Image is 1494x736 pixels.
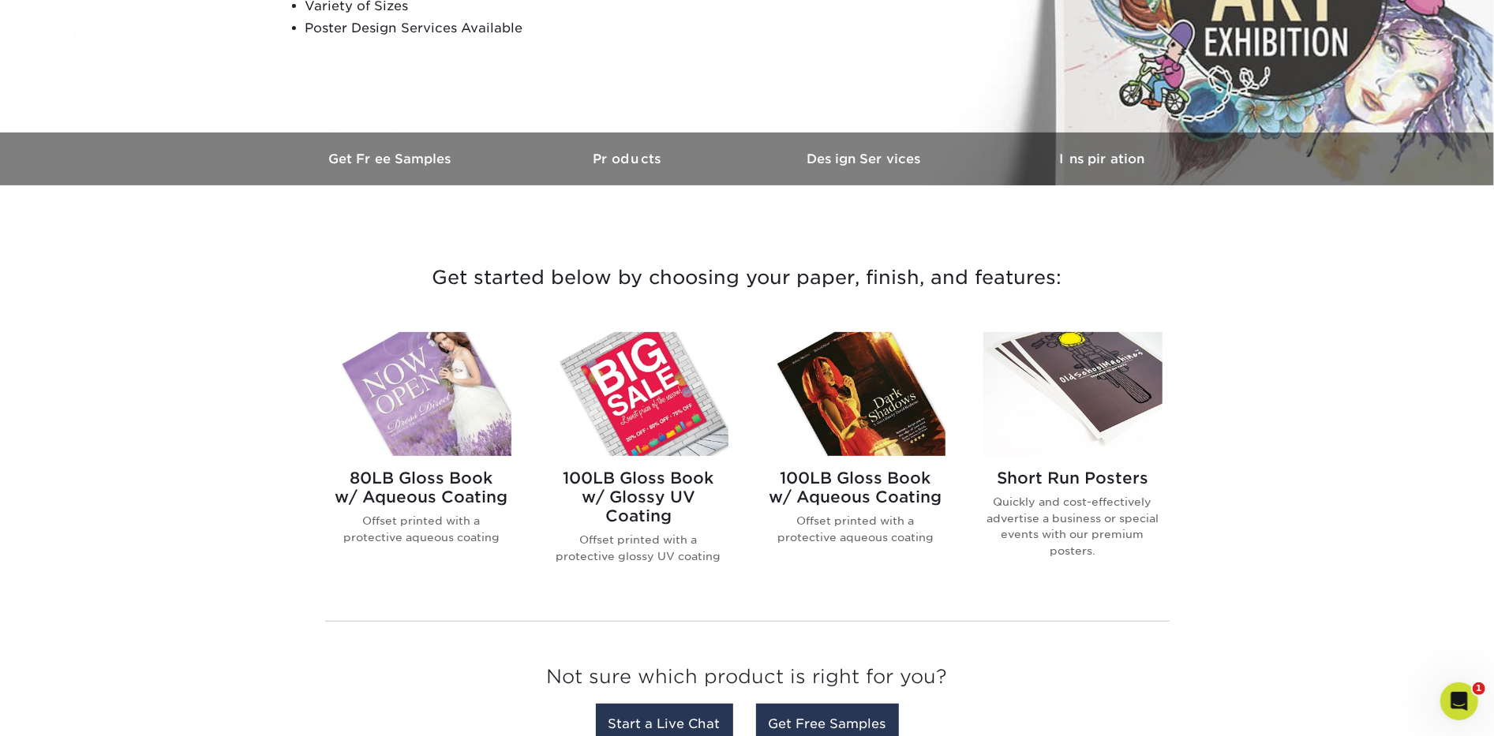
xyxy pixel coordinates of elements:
h3: Not sure which product is right for you? [325,653,1170,708]
h2: 100LB Gloss Book w/ Aqueous Coating [766,469,945,506]
p: Offset printed with a protective aqueous coating [332,513,511,545]
h3: Get started below by choosing your paper, finish, and features: [286,242,1209,313]
a: Products [511,133,747,185]
a: Inspiration [984,133,1221,185]
a: 80LB Gloss Book<br/>w/ Aqueous Coating Posters 80LB Gloss Bookw/ Aqueous Coating Offset printed w... [332,332,511,589]
h3: Products [511,151,747,166]
a: 100LB Gloss Book<br/>w/ Aqueous Coating Posters 100LB Gloss Bookw/ Aqueous Coating Offset printed... [766,332,945,589]
a: Get Free Samples [274,133,511,185]
p: Quickly and cost-effectively advertise a business or special events with our premium posters. [983,494,1163,559]
p: Offset printed with a protective aqueous coating [766,513,945,545]
a: 100LB Gloss Book<br/>w/ Glossy UV Coating Posters 100LB Gloss Bookw/ Glossy UV Coating Offset pri... [549,332,728,589]
img: Short Run Posters Posters [983,332,1163,456]
h3: Design Services [747,151,984,166]
h2: 100LB Gloss Book w/ Glossy UV Coating [549,469,728,525]
img: 80LB Gloss Book<br/>w/ Aqueous Coating Posters [332,332,511,456]
h2: 80LB Gloss Book w/ Aqueous Coating [332,469,511,506]
img: 100LB Gloss Book<br/>w/ Aqueous Coating Posters [766,332,945,456]
a: Design Services [747,133,984,185]
h2: Short Run Posters [983,469,1163,488]
a: Short Run Posters Posters Short Run Posters Quickly and cost-effectively advertise a business or ... [983,332,1163,589]
img: 100LB Gloss Book<br/>w/ Glossy UV Coating Posters [549,332,728,456]
h3: Get Free Samples [274,151,511,166]
li: Poster Design Services Available [305,17,687,39]
span: 1 [1473,682,1485,695]
h3: Inspiration [984,151,1221,166]
iframe: Intercom live chat [1440,682,1478,720]
p: Offset printed with a protective glossy UV coating [549,532,728,564]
